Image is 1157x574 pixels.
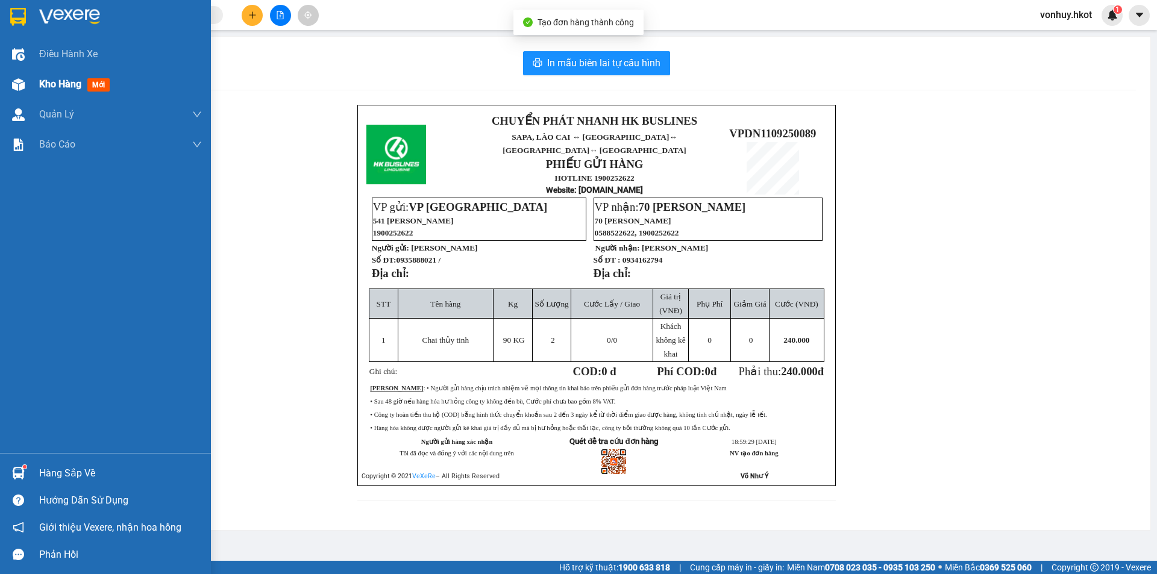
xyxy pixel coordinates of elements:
[554,173,634,182] strong: HOTLINE 1900252622
[584,299,640,308] span: Cước Lấy / Giao
[409,201,547,213] span: VP [GEOGRAPHIC_DATA]
[589,146,686,155] span: ↔ [GEOGRAPHIC_DATA]
[23,465,27,469] sup: 1
[741,472,769,480] strong: Võ Như Ý
[818,365,824,378] span: đ
[594,267,631,279] strong: Địa chỉ:
[508,299,518,308] span: Kg
[411,243,477,252] span: [PERSON_NAME]
[369,367,397,376] span: Ghi chú:
[601,365,616,378] span: 0 đ
[535,299,569,308] span: Số Lượng
[749,335,753,345] span: 0
[595,243,640,252] strong: Người nhận:
[39,520,181,535] span: Giới thiệu Vexere, nhận hoa hồng
[657,365,716,378] strong: Phí COD: đ
[1107,10,1118,20] img: icon-new-feature
[370,425,730,431] span: • Hàng hóa không được người gửi kê khai giá trị đầy đủ mà bị hư hỏng hoặc thất lạc, công ty bồi t...
[783,335,809,345] span: 240.000
[705,365,710,378] span: 0
[938,565,942,570] span: ⚪️
[573,365,616,378] strong: COD:
[39,464,202,482] div: Hàng sắp về
[373,216,454,225] span: 541 [PERSON_NAME]
[362,472,500,480] span: Copyright © 2021 – All Rights Reserved
[523,17,533,27] span: check-circle
[546,185,643,195] strong: : [DOMAIN_NAME]
[732,438,777,445] span: 18:59:29 [DATE]
[595,216,671,225] span: 70 [PERSON_NAME]
[377,299,391,308] span: STT
[372,267,409,279] strong: Địa chỉ:
[1129,5,1150,26] button: caret-down
[523,51,670,75] button: printerIn mẫu biên lai tự cấu hình
[559,561,670,574] span: Hỗ trợ kỹ thuật:
[304,11,312,19] span: aim
[65,10,148,49] strong: CHUYỂN PHÁT NHANH HK BUSLINES
[729,127,816,140] span: VPDN1109250089
[781,365,818,378] span: 240.000
[276,11,284,19] span: file-add
[733,299,766,308] span: Giảm Giá
[492,114,697,127] strong: CHUYỂN PHÁT NHANH HK BUSLINES
[192,140,202,149] span: down
[622,255,663,264] span: 0934162794
[370,398,615,405] span: • Sau 48 giờ nếu hàng hóa hư hỏng công ty không đền bù, Cước phí chưa bao gồm 8% VAT.
[421,438,493,445] strong: Người gửi hàng xác nhận
[59,61,154,89] span: ↔ [GEOGRAPHIC_DATA]
[639,201,746,213] span: 70 [PERSON_NAME]
[656,322,685,358] span: Khách không kê khai
[13,549,24,560] span: message
[39,46,98,61] span: Điều hành xe
[270,5,291,26] button: file-add
[503,133,686,155] span: SAPA, LÀO CAI ↔ [GEOGRAPHIC_DATA]
[373,201,547,213] span: VP gửi:
[679,561,681,574] span: |
[1114,5,1122,14] sup: 1
[366,125,426,184] img: logo
[372,255,441,264] strong: Số ĐT:
[298,5,319,26] button: aim
[373,228,413,237] span: 1900252622
[10,8,26,26] img: logo-vxr
[503,335,525,345] span: 90 KG
[1041,561,1043,574] span: |
[370,411,767,418] span: • Công ty hoàn tiền thu hộ (COD) bằng hình thức chuyển khoản sau 2 đến 3 ngày kể từ thời điểm gia...
[39,491,202,510] div: Hướng dẫn sử dụng
[12,78,25,91] img: warehouse-icon
[707,335,712,345] span: 0
[980,563,1032,572] strong: 0369 525 060
[1030,7,1102,22] span: vonhuy.hkot
[538,17,634,27] span: Tạo đơn hàng thành công
[63,70,154,89] span: ↔ [GEOGRAPHIC_DATA]
[192,110,202,119] span: down
[396,255,441,264] span: 0935888021 /
[618,563,670,572] strong: 1900 633 818
[400,450,514,457] span: Tôi đã đọc và đồng ý với các nội dung trên
[13,494,24,506] span: question-circle
[12,139,25,151] img: solution-icon
[1115,5,1120,14] span: 1
[739,365,824,378] span: Phải thu:
[1134,10,1145,20] span: caret-down
[12,48,25,61] img: warehouse-icon
[422,335,469,345] span: Chai thủy tinh
[13,522,24,533] span: notification
[607,335,611,345] span: 0
[659,292,682,315] span: Giá trị (VNĐ)
[595,228,679,237] span: 0588522622, 1900252622
[503,133,686,155] span: ↔ [GEOGRAPHIC_DATA]
[787,561,935,574] span: Miền Nam
[370,385,726,392] span: : • Người gửi hàng chịu trách nhiệm về mọi thông tin khai báo trên phiếu gửi đơn hàng trước pháp ...
[372,243,409,252] strong: Người gửi:
[12,108,25,121] img: warehouse-icon
[697,299,723,308] span: Phụ Phí
[59,51,154,89] span: SAPA, LÀO CAI ↔ [GEOGRAPHIC_DATA]
[945,561,1032,574] span: Miền Bắc
[39,137,75,152] span: Báo cáo
[87,78,110,92] span: mới
[594,255,621,264] strong: Số ĐT :
[775,299,818,308] span: Cước (VNĐ)
[242,5,263,26] button: plus
[546,158,644,170] strong: PHIẾU GỬI HÀNG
